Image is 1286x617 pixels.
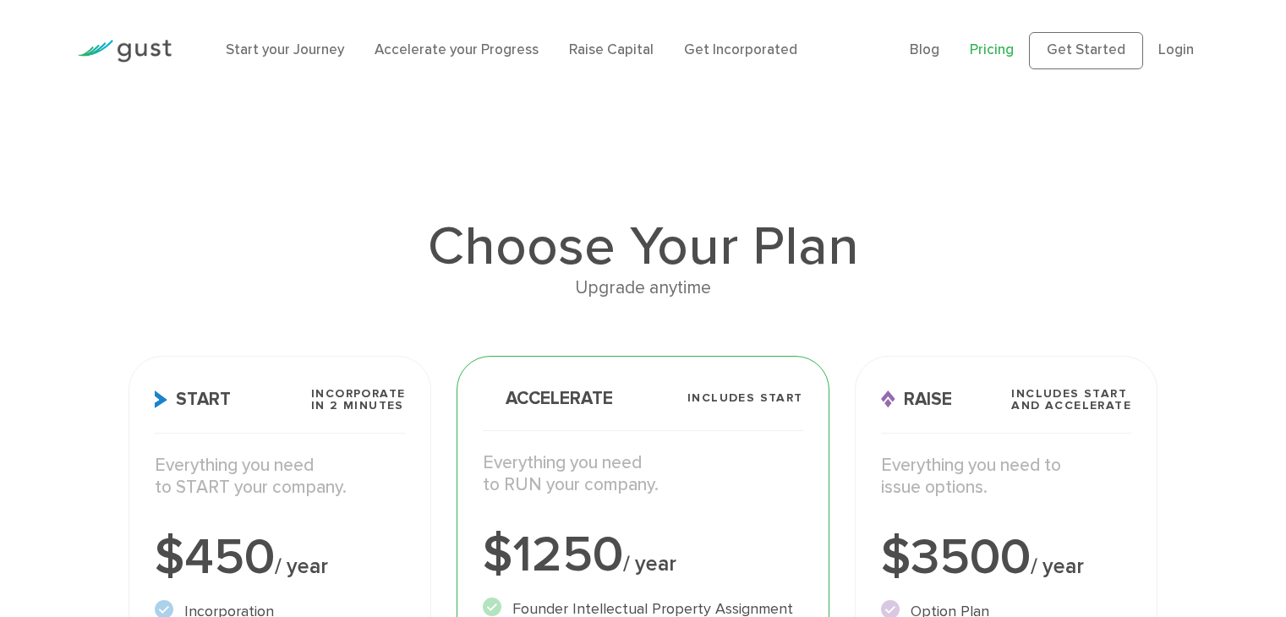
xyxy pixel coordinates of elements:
a: Pricing [970,41,1014,58]
span: Includes START and ACCELERATE [1011,388,1131,412]
a: Accelerate your Progress [375,41,539,58]
p: Everything you need to issue options. [881,455,1132,500]
div: $450 [155,532,406,583]
span: / year [623,551,676,576]
div: $3500 [881,532,1132,583]
p: Everything you need to RUN your company. [483,452,802,497]
h1: Choose Your Plan [129,220,1157,274]
a: Get Incorporated [684,41,797,58]
span: Incorporate in 2 Minutes [311,388,405,412]
span: Accelerate [483,390,613,407]
div: $1250 [483,530,802,581]
img: Gust Logo [77,40,172,63]
img: Start Icon X2 [155,390,167,408]
span: Raise [881,390,952,408]
span: / year [275,554,328,579]
a: Start your Journey [226,41,344,58]
span: / year [1031,554,1084,579]
a: Login [1158,41,1194,58]
a: Get Started [1029,32,1143,69]
a: Raise Capital [569,41,654,58]
p: Everything you need to START your company. [155,455,406,500]
a: Blog [910,41,939,58]
img: Raise Icon [881,390,895,408]
div: Upgrade anytime [129,274,1157,303]
span: Includes START [687,392,803,404]
span: Start [155,390,231,408]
